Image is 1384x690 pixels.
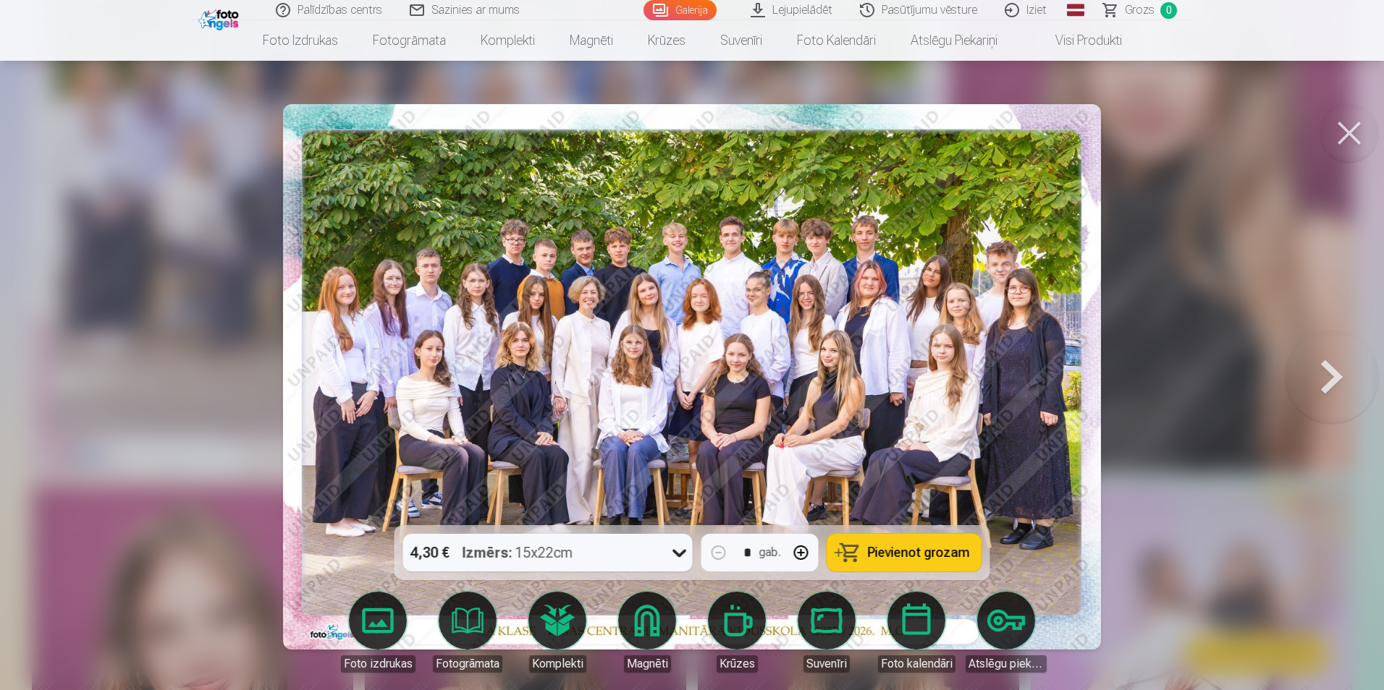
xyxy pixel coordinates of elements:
[878,655,955,673] div: Foto kalendāri
[552,20,630,61] a: Magnēti
[245,20,355,61] a: Foto izdrukas
[624,655,671,673] div: Magnēti
[966,592,1047,673] a: Atslēgu piekariņi
[403,534,457,571] div: 4,30 €
[433,655,502,673] div: Fotogrāmata
[759,544,781,561] div: gab.
[780,20,893,61] a: Foto kalendāri
[607,592,688,673] a: Magnēti
[827,534,982,571] button: Pievienot grozam
[803,655,850,673] div: Suvenīri
[893,20,1015,61] a: Atslēgu piekariņi
[876,592,957,673] a: Foto kalendāri
[463,534,573,571] div: 15x22cm
[786,592,867,673] a: Suvenīri
[517,592,598,673] a: Komplekti
[427,592,508,673] a: Fotogrāmata
[463,542,512,563] strong: Izmērs :
[868,546,970,559] span: Pievienot grozam
[341,655,415,673] div: Foto izdrukas
[630,20,703,61] a: Krūzes
[529,655,586,673] div: Komplekti
[1125,1,1155,19] span: Grozs
[337,592,418,673] a: Foto izdrukas
[717,655,758,673] div: Krūzes
[198,6,242,30] img: /fa1
[355,20,463,61] a: Fotogrāmata
[463,20,552,61] a: Komplekti
[696,592,777,673] a: Krūzes
[1015,20,1139,61] a: Visi produkti
[703,20,780,61] a: Suvenīri
[1160,2,1177,19] span: 0
[966,655,1047,673] div: Atslēgu piekariņi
